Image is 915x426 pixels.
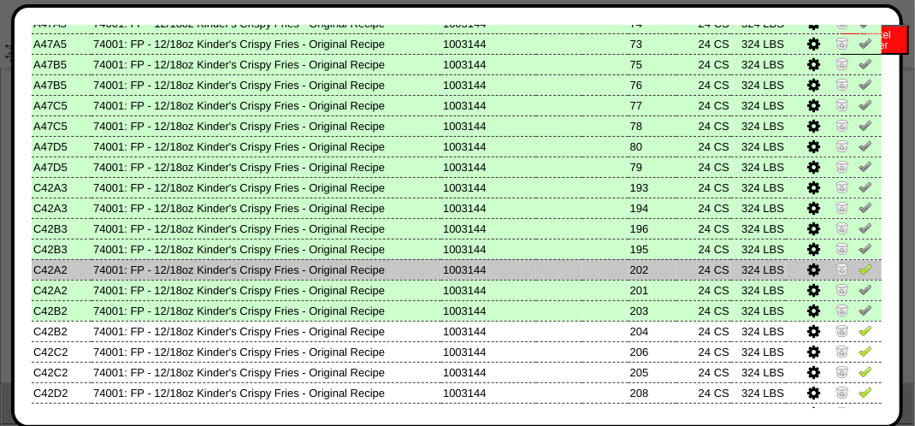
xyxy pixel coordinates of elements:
[441,95,536,115] td: 1003144
[676,259,731,280] td: 24 CS
[441,259,536,280] td: 1003144
[859,200,872,214] img: Un-Verify Pick
[32,54,91,74] td: A47B5
[835,262,849,275] img: Zero Item and Verify
[859,364,872,378] img: Verify Pick
[91,321,441,341] td: 74001: FP - 12/18oz Kinder's Crispy Fries - Original Recipe
[91,198,441,218] td: 74001: FP - 12/18oz Kinder's Crispy Fries - Original Recipe
[441,403,536,423] td: 1003144
[91,239,441,259] td: 74001: FP - 12/18oz Kinder's Crispy Fries - Original Recipe
[629,259,676,280] td: 202
[859,98,872,111] img: Un-Verify Pick
[629,300,676,321] td: 203
[676,218,731,239] td: 24 CS
[835,36,849,50] img: Zero Item and Verify
[629,280,676,300] td: 201
[91,341,441,362] td: 74001: FP - 12/18oz Kinder's Crispy Fries - Original Recipe
[91,218,441,239] td: 74001: FP - 12/18oz Kinder's Crispy Fries - Original Recipe
[629,362,676,382] td: 205
[835,364,849,378] img: Zero Item and Verify
[441,33,536,54] td: 1003144
[91,280,441,300] td: 74001: FP - 12/18oz Kinder's Crispy Fries - Original Recipe
[676,280,731,300] td: 24 CS
[676,403,731,423] td: 24 CS
[441,74,536,95] td: 1003144
[32,382,91,403] td: C42D2
[731,239,786,259] td: 324 LBS
[859,56,872,70] img: Un-Verify Pick
[441,300,536,321] td: 1003144
[32,403,91,423] td: C42D2
[731,321,786,341] td: 324 LBS
[441,239,536,259] td: 1003144
[676,300,731,321] td: 24 CS
[91,95,441,115] td: 74001: FP - 12/18oz Kinder's Crispy Fries - Original Recipe
[629,403,676,423] td: 207
[676,136,731,157] td: 24 CS
[731,341,786,362] td: 324 LBS
[835,118,849,132] img: Zero Item and Verify
[676,74,731,95] td: 24 CS
[859,303,872,317] img: Un-Verify Pick
[32,74,91,95] td: A47B5
[859,159,872,173] img: Un-Verify Pick
[629,95,676,115] td: 77
[676,341,731,362] td: 24 CS
[32,280,91,300] td: C42A2
[835,180,849,193] img: Zero Item and Verify
[441,362,536,382] td: 1003144
[676,33,731,54] td: 24 CS
[91,136,441,157] td: 74001: FP - 12/18oz Kinder's Crispy Fries - Original Recipe
[91,259,441,280] td: 74001: FP - 12/18oz Kinder's Crispy Fries - Original Recipe
[32,218,91,239] td: C42B3
[32,259,91,280] td: C42A2
[731,300,786,321] td: 324 LBS
[676,115,731,136] td: 24 CS
[441,198,536,218] td: 1003144
[629,115,676,136] td: 78
[731,157,786,177] td: 324 LBS
[32,95,91,115] td: A47C5
[441,341,536,362] td: 1003144
[731,95,786,115] td: 324 LBS
[859,344,872,358] img: Verify Pick
[441,157,536,177] td: 1003144
[731,403,786,423] td: 324 LBS
[676,177,731,198] td: 24 CS
[835,344,849,358] img: Zero Item and Verify
[859,282,872,296] img: Un-Verify Pick
[441,136,536,157] td: 1003144
[441,280,536,300] td: 1003144
[629,382,676,403] td: 208
[676,321,731,341] td: 24 CS
[32,198,91,218] td: C42A3
[629,341,676,362] td: 206
[835,200,849,214] img: Zero Item and Verify
[859,405,872,419] img: Verify Pick
[731,362,786,382] td: 324 LBS
[676,362,731,382] td: 24 CS
[91,115,441,136] td: 74001: FP - 12/18oz Kinder's Crispy Fries - Original Recipe
[731,280,786,300] td: 324 LBS
[859,262,872,275] img: Verify Pick
[859,385,872,399] img: Verify Pick
[859,323,872,337] img: Verify Pick
[629,218,676,239] td: 196
[32,33,91,54] td: A47A5
[859,180,872,193] img: Un-Verify Pick
[859,241,872,255] img: Un-Verify Pick
[835,385,849,399] img: Zero Item and Verify
[835,98,849,111] img: Zero Item and Verify
[629,198,676,218] td: 194
[676,95,731,115] td: 24 CS
[835,303,849,317] img: Zero Item and Verify
[629,177,676,198] td: 193
[32,341,91,362] td: C42C2
[629,136,676,157] td: 80
[91,177,441,198] td: 74001: FP - 12/18oz Kinder's Crispy Fries - Original Recipe
[835,241,849,255] img: Zero Item and Verify
[835,405,849,419] img: Zero Item and Verify
[91,74,441,95] td: 74001: FP - 12/18oz Kinder's Crispy Fries - Original Recipe
[441,382,536,403] td: 1003144
[32,300,91,321] td: C42B2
